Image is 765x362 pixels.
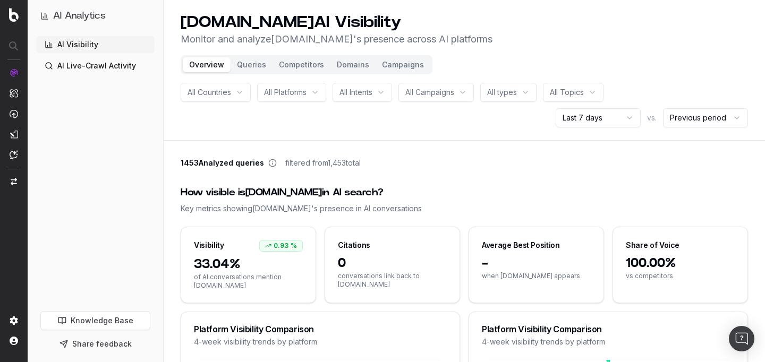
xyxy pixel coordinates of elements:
[482,272,591,280] span: when [DOMAIN_NAME] appears
[53,8,106,23] h1: AI Analytics
[626,240,679,251] div: Share of Voice
[285,158,361,168] span: filtered from 1,453 total
[264,87,307,98] span: All Platforms
[550,87,584,98] span: All Topics
[194,240,224,251] div: Visibility
[339,87,372,98] span: All Intents
[338,272,447,289] span: conversations link back to [DOMAIN_NAME]
[194,256,303,273] span: 33.04%
[10,89,18,98] img: Intelligence
[188,87,231,98] span: All Countries
[291,242,297,250] span: %
[626,272,735,280] span: vs competitors
[482,255,591,272] span: -
[10,130,18,139] img: Studio
[647,113,657,123] span: vs.
[181,158,264,168] span: 1453 Analyzed queries
[482,325,735,333] div: Platform Visibility Comparison
[405,87,454,98] span: All Campaigns
[273,57,330,72] button: Competitors
[194,325,447,333] div: Platform Visibility Comparison
[10,68,18,77] img: Analytics
[10,316,18,325] img: Setting
[259,240,303,252] div: 0.93
[482,240,560,251] div: Average Best Position
[330,57,376,72] button: Domains
[181,203,748,214] div: Key metrics showing [DOMAIN_NAME] 's presence in AI conversations
[9,8,19,22] img: Botify logo
[181,13,492,32] h1: [DOMAIN_NAME] AI Visibility
[183,57,231,72] button: Overview
[36,57,155,74] a: AI Live-Crawl Activity
[626,255,735,272] span: 100.00%
[194,273,303,290] span: of AI conversations mention [DOMAIN_NAME]
[40,8,150,23] button: AI Analytics
[10,337,18,345] img: My account
[338,255,447,272] span: 0
[10,109,18,118] img: Activation
[231,57,273,72] button: Queries
[11,178,17,185] img: Switch project
[729,326,754,351] div: Open Intercom Messenger
[36,36,155,53] a: AI Visibility
[40,311,150,330] a: Knowledge Base
[482,337,735,347] div: 4-week visibility trends by platform
[194,337,447,347] div: 4-week visibility trends by platform
[338,240,370,251] div: Citations
[40,334,150,354] button: Share feedback
[10,150,18,159] img: Assist
[181,185,748,200] div: How visible is [DOMAIN_NAME] in AI search?
[181,32,492,47] p: Monitor and analyze [DOMAIN_NAME] 's presence across AI platforms
[376,57,430,72] button: Campaigns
